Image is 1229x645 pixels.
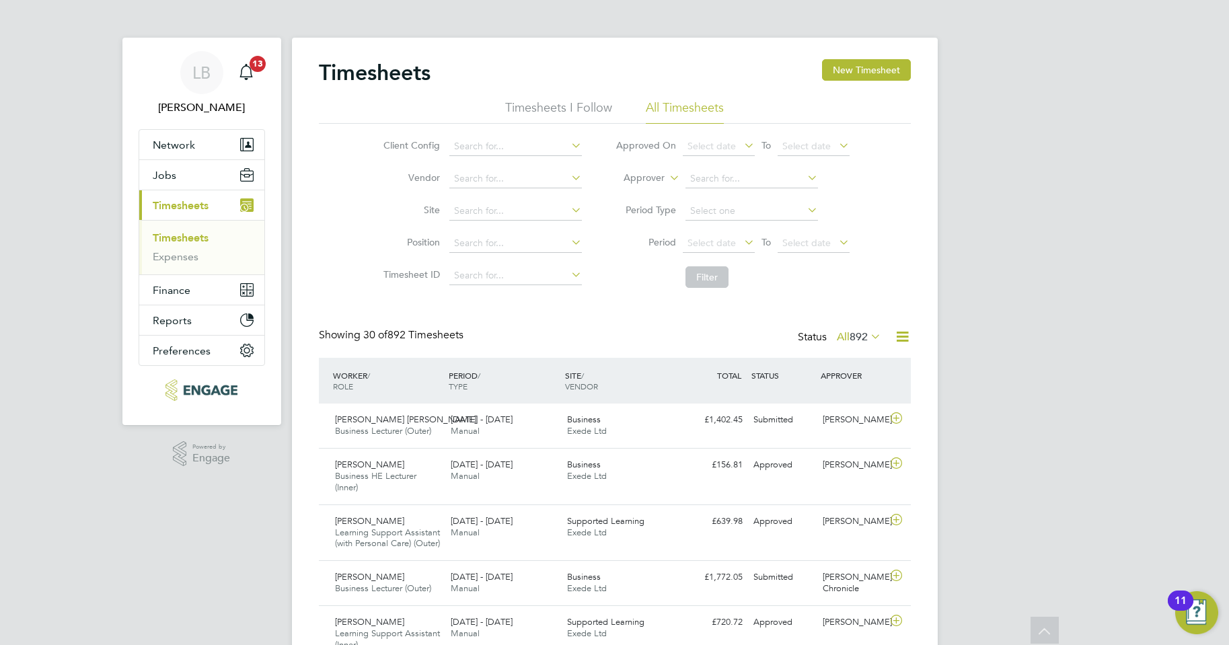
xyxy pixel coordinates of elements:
[139,160,264,190] button: Jobs
[567,515,644,527] span: Supported Learning
[567,459,601,470] span: Business
[567,582,607,594] span: Exede Ltd
[782,140,831,152] span: Select date
[678,454,748,476] div: £156.81
[687,140,736,152] span: Select date
[850,330,868,344] span: 892
[837,330,881,344] label: All
[678,566,748,589] div: £1,772.05
[817,409,887,431] div: [PERSON_NAME]
[822,59,911,81] button: New Timesheet
[451,459,513,470] span: [DATE] - [DATE]
[678,611,748,634] div: £720.72
[562,363,678,398] div: SITE
[505,100,612,124] li: Timesheets I Follow
[319,328,466,342] div: Showing
[451,515,513,527] span: [DATE] - [DATE]
[449,234,582,253] input: Search for...
[685,266,729,288] button: Filter
[153,169,176,182] span: Jobs
[567,470,607,482] span: Exede Ltd
[782,237,831,249] span: Select date
[567,425,607,437] span: Exede Ltd
[616,139,676,151] label: Approved On
[817,566,887,600] div: [PERSON_NAME] Chronicle
[678,409,748,431] div: £1,402.45
[565,381,598,391] span: VENDOR
[616,236,676,248] label: Period
[646,100,724,124] li: All Timesheets
[335,582,431,594] span: Business Lecturer (Outer)
[1175,601,1187,618] div: 11
[449,266,582,285] input: Search for...
[335,515,404,527] span: [PERSON_NAME]
[451,414,513,425] span: [DATE] - [DATE]
[192,441,230,453] span: Powered by
[333,381,353,391] span: ROLE
[567,414,601,425] span: Business
[748,611,818,634] div: Approved
[817,510,887,533] div: [PERSON_NAME]
[449,381,468,391] span: TYPE
[379,139,440,151] label: Client Config
[748,363,818,387] div: STATUS
[451,582,480,594] span: Manual
[363,328,463,342] span: 892 Timesheets
[451,470,480,482] span: Manual
[717,370,741,381] span: TOTAL
[335,527,440,549] span: Learning Support Assistant (with Personal Care) (Outer)
[139,220,264,274] div: Timesheets
[139,190,264,220] button: Timesheets
[1175,591,1218,634] button: Open Resource Center, 11 new notifications
[330,363,446,398] div: WORKER
[173,441,230,467] a: Powered byEngage
[748,566,818,589] div: Submitted
[817,363,887,387] div: APPROVER
[122,38,281,425] nav: Main navigation
[139,100,265,116] span: Laura Badcock
[379,268,440,280] label: Timesheet ID
[363,328,387,342] span: 30 of
[567,527,607,538] span: Exede Ltd
[153,199,209,212] span: Timesheets
[139,275,264,305] button: Finance
[757,137,775,154] span: To
[451,571,513,582] span: [DATE] - [DATE]
[757,233,775,251] span: To
[798,328,884,347] div: Status
[379,204,440,216] label: Site
[335,571,404,582] span: [PERSON_NAME]
[367,370,370,381] span: /
[250,56,266,72] span: 13
[449,202,582,221] input: Search for...
[451,616,513,628] span: [DATE] - [DATE]
[451,628,480,639] span: Manual
[478,370,480,381] span: /
[153,250,198,263] a: Expenses
[139,305,264,335] button: Reports
[567,616,644,628] span: Supported Learning
[817,611,887,634] div: [PERSON_NAME]
[335,470,416,493] span: Business HE Lecturer (Inner)
[567,628,607,639] span: Exede Ltd
[567,571,601,582] span: Business
[153,231,209,244] a: Timesheets
[165,379,237,401] img: xede-logo-retina.png
[139,379,265,401] a: Go to home page
[449,137,582,156] input: Search for...
[319,59,431,86] h2: Timesheets
[379,172,440,184] label: Vendor
[153,314,192,327] span: Reports
[748,510,818,533] div: Approved
[335,616,404,628] span: [PERSON_NAME]
[604,172,665,185] label: Approver
[451,527,480,538] span: Manual
[139,51,265,116] a: LB[PERSON_NAME]
[192,453,230,464] span: Engage
[748,454,818,476] div: Approved
[335,414,476,425] span: [PERSON_NAME] [PERSON_NAME]
[139,336,264,365] button: Preferences
[817,454,887,476] div: [PERSON_NAME]
[687,237,736,249] span: Select date
[685,202,818,221] input: Select one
